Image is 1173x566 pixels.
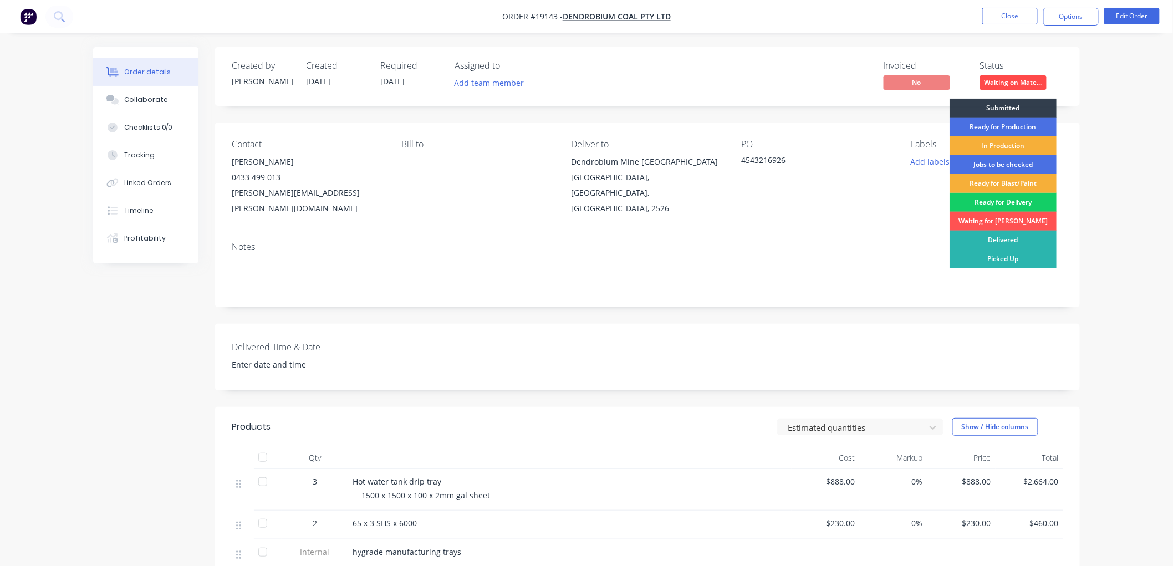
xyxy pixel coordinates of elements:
[232,154,384,216] div: [PERSON_NAME]0433 499 013[PERSON_NAME][EMAIL_ADDRESS][PERSON_NAME][DOMAIN_NAME]
[864,517,924,529] span: 0%
[20,8,37,25] img: Factory
[1104,8,1160,24] button: Edit Order
[286,546,344,558] span: Internal
[353,547,461,557] span: hygrade manufacturing trays
[124,123,173,132] div: Checklists 0/0
[380,76,405,86] span: [DATE]
[950,155,1057,174] div: Jobs to be checked
[996,447,1064,469] div: Total
[796,476,855,487] span: $888.00
[1043,8,1099,26] button: Options
[982,8,1038,24] button: Close
[232,60,293,71] div: Created by
[448,75,530,90] button: Add team member
[980,60,1063,71] div: Status
[455,60,565,71] div: Assigned to
[572,170,723,216] div: [GEOGRAPHIC_DATA], [GEOGRAPHIC_DATA], [GEOGRAPHIC_DATA], 2526
[572,154,723,216] div: Dendrobium Mine [GEOGRAPHIC_DATA][GEOGRAPHIC_DATA], [GEOGRAPHIC_DATA], [GEOGRAPHIC_DATA], 2526
[124,206,154,216] div: Timeline
[313,476,317,487] span: 3
[950,136,1057,155] div: In Production
[124,67,171,77] div: Order details
[232,75,293,87] div: [PERSON_NAME]
[225,356,363,373] input: Enter date and time
[1000,517,1059,529] span: $460.00
[980,75,1047,89] span: Waiting on Mate...
[860,447,928,469] div: Markup
[232,185,384,216] div: [PERSON_NAME][EMAIL_ADDRESS][PERSON_NAME][DOMAIN_NAME]
[796,517,855,529] span: $230.00
[93,197,198,225] button: Timeline
[952,418,1038,436] button: Show / Hide columns
[232,170,384,185] div: 0433 499 013
[927,447,996,469] div: Price
[313,517,317,529] span: 2
[93,169,198,197] button: Linked Orders
[306,76,330,86] span: [DATE]
[950,249,1057,268] div: Picked Up
[563,12,671,22] a: Dendrobium Coal Pty Ltd
[124,178,172,188] div: Linked Orders
[93,114,198,141] button: Checklists 0/0
[884,60,967,71] div: Invoiced
[124,233,166,243] div: Profitability
[380,60,441,71] div: Required
[232,154,384,170] div: [PERSON_NAME]
[124,95,168,105] div: Collaborate
[232,242,1063,252] div: Notes
[361,490,490,501] span: 1500 x 1500 x 100 x 2mm gal sheet
[950,99,1057,118] div: Submitted
[502,12,563,22] span: Order #19143 -
[282,447,348,469] div: Qty
[353,518,417,528] span: 65 x 3 SHS x 6000
[884,75,950,89] span: No
[353,476,441,487] span: Hot water tank drip tray
[572,154,723,170] div: Dendrobium Mine [GEOGRAPHIC_DATA]
[306,60,367,71] div: Created
[741,154,880,170] div: 4543216926
[905,154,956,169] button: Add labels
[232,420,271,434] div: Products
[1000,476,1059,487] span: $2,664.00
[932,517,991,529] span: $230.00
[950,118,1057,136] div: Ready for Production
[792,447,860,469] div: Cost
[455,75,530,90] button: Add team member
[93,58,198,86] button: Order details
[401,139,553,150] div: Bill to
[950,193,1057,212] div: Ready for Delivery
[93,86,198,114] button: Collaborate
[950,174,1057,193] div: Ready for Blast/Paint
[950,231,1057,249] div: Delivered
[232,340,370,354] label: Delivered Time & Date
[980,75,1047,92] button: Waiting on Mate...
[864,476,924,487] span: 0%
[572,139,723,150] div: Deliver to
[124,150,155,160] div: Tracking
[932,476,991,487] span: $888.00
[232,139,384,150] div: Contact
[93,225,198,252] button: Profitability
[911,139,1063,150] div: Labels
[950,212,1057,231] div: Waiting for [PERSON_NAME]
[93,141,198,169] button: Tracking
[741,139,893,150] div: PO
